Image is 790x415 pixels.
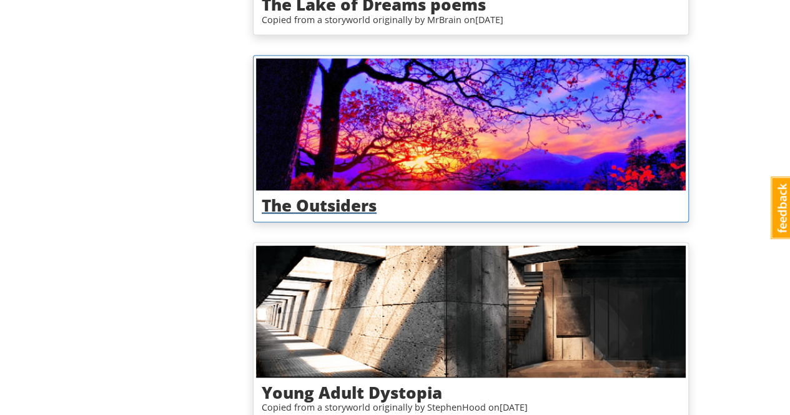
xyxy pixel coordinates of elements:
[262,14,680,27] div: Copied from a storyworld originally by MrBrain on [DATE]
[253,55,689,222] a: The Outsiders
[256,58,686,190] img: dbri738xwhtzsc3sko1t.jpg
[256,245,686,378] img: A modern hallway, made from concrete and fashioned with strange angles.
[262,383,680,401] h3: Young Adult Dystopia
[262,401,680,414] div: Copied from a storyworld originally by StephenHood on [DATE]
[262,196,680,214] h3: The Outsiders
